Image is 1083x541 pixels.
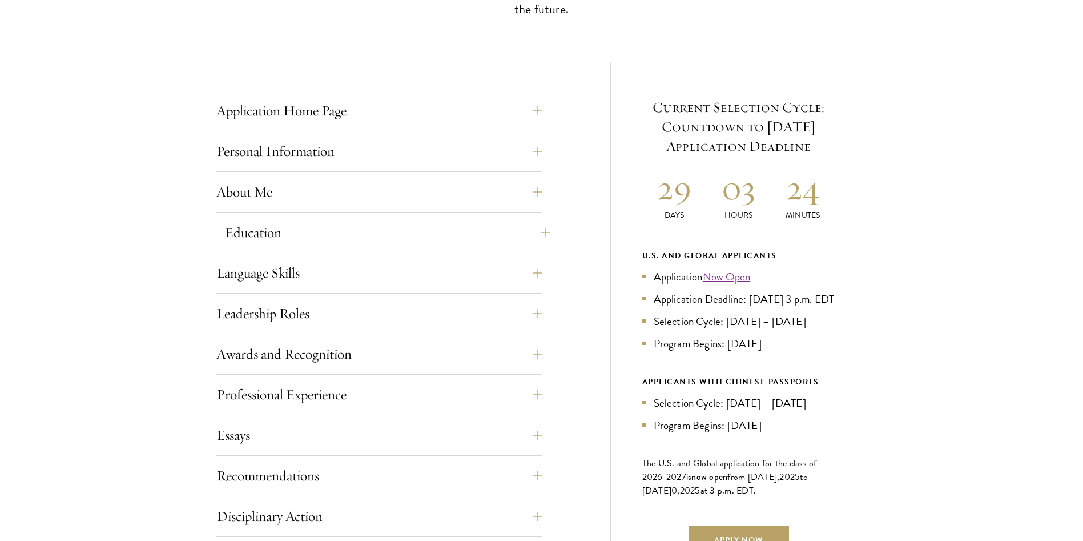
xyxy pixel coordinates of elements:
button: Leadership Roles [216,300,542,327]
button: Recommendations [216,462,542,490]
button: Disciplinary Action [216,503,542,530]
li: Program Begins: [DATE] [642,417,835,434]
button: Application Home Page [216,97,542,125]
span: The U.S. and Global application for the class of 202 [642,456,817,484]
button: Awards and Recognition [216,340,542,368]
h2: 03 [706,166,771,209]
span: -202 [663,470,682,484]
span: , [677,484,679,498]
button: About Me [216,178,542,206]
button: Essays [216,422,542,449]
span: 202 [680,484,695,498]
span: 202 [779,470,795,484]
li: Program Begins: [DATE] [642,335,835,352]
span: 6 [657,470,662,484]
li: Selection Cycle: [DATE] – [DATE] [642,313,835,330]
li: Selection Cycle: [DATE] – [DATE] [642,395,835,411]
p: Minutes [771,209,835,221]
span: is [686,470,692,484]
div: APPLICANTS WITH CHINESE PASSPORTS [642,375,835,389]
span: 0 [671,484,677,498]
p: Days [642,209,707,221]
span: now open [691,470,727,483]
h5: Current Selection Cycle: Countdown to [DATE] Application Deadline [642,98,835,156]
h2: 29 [642,166,707,209]
span: from [DATE], [727,470,779,484]
button: Professional Experience [216,381,542,408]
a: Now Open [703,269,751,285]
p: Hours [706,209,771,221]
h2: 24 [771,166,835,209]
span: 7 [682,470,686,484]
span: to [DATE] [642,470,808,498]
li: Application Deadline: [DATE] 3 p.m. EDT [642,291,835,307]
button: Language Skills [216,259,542,287]
span: 5 [695,484,700,498]
span: 5 [795,470,800,484]
li: Application [642,269,835,285]
button: Personal Information [216,138,542,165]
button: Education [225,219,550,246]
div: U.S. and Global Applicants [642,249,835,263]
span: at 3 p.m. EDT. [700,484,756,498]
